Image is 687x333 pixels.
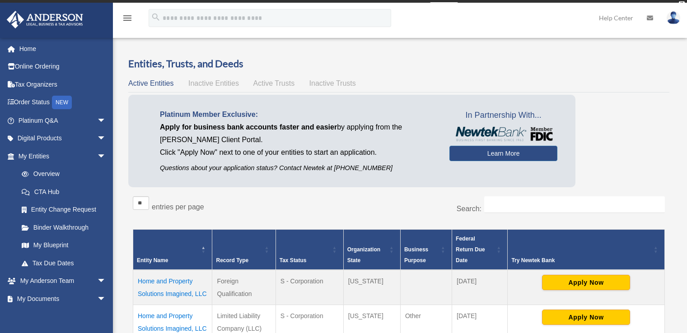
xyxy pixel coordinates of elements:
span: Inactive Entities [188,79,239,87]
button: Apply Now [542,310,630,325]
th: Organization State: Activate to sort [343,230,400,270]
a: Tax Organizers [6,75,120,93]
span: Active Trusts [253,79,295,87]
i: search [151,12,161,22]
a: Order StatusNEW [6,93,120,112]
td: S - Corporation [276,270,343,305]
a: Online Ordering [6,58,120,76]
span: In Partnership With... [449,108,557,123]
img: User Pic [667,11,680,24]
a: Overview [13,165,111,183]
th: Entity Name: Activate to invert sorting [133,230,212,270]
p: Click "Apply Now" next to one of your entities to start an application. [160,146,436,159]
span: Federal Return Due Date [456,236,485,264]
span: Entity Name [137,257,168,264]
a: menu [122,16,133,23]
th: Federal Return Due Date: Activate to sort [452,230,508,270]
h3: Entities, Trusts, and Deeds [128,57,669,71]
div: Try Newtek Bank [511,255,651,266]
span: arrow_drop_down [97,290,115,308]
td: Foreign Qualification [212,270,276,305]
img: NewtekBankLogoSM.png [454,127,553,141]
i: menu [122,13,133,23]
label: entries per page [152,203,204,211]
td: [US_STATE] [343,270,400,305]
a: Home [6,40,120,58]
div: Get a chance to win 6 months of Platinum for free just by filling out this [229,2,426,13]
button: Apply Now [542,275,630,290]
p: by applying from the [PERSON_NAME] Client Portal. [160,121,436,146]
a: My Blueprint [13,236,115,254]
span: arrow_drop_down [97,111,115,130]
div: close [679,1,685,7]
th: Business Purpose: Activate to sort [400,230,452,270]
span: Apply for business bank accounts faster and easier [160,123,337,131]
a: Platinum Q&Aarrow_drop_down [6,111,120,129]
a: survey [430,2,458,13]
label: Search: [457,205,481,213]
a: Tax Due Dates [13,254,115,272]
td: [DATE] [452,270,508,305]
a: Learn More [449,146,557,161]
span: Organization State [347,246,380,264]
a: My Documentsarrow_drop_down [6,290,120,308]
span: Active Entities [128,79,173,87]
div: NEW [52,96,72,109]
img: Anderson Advisors Platinum Portal [4,11,86,28]
a: Binder Walkthrough [13,218,115,236]
a: Entity Change Request [13,201,115,219]
a: CTA Hub [13,183,115,201]
span: arrow_drop_down [97,272,115,291]
a: Digital Productsarrow_drop_down [6,129,120,148]
span: arrow_drop_down [97,147,115,166]
td: Home and Property Solutions Imagined, LLC [133,270,212,305]
p: Platinum Member Exclusive: [160,108,436,121]
span: Business Purpose [404,246,428,264]
th: Record Type: Activate to sort [212,230,276,270]
a: My Entitiesarrow_drop_down [6,147,115,165]
span: Record Type [216,257,248,264]
a: My Anderson Teamarrow_drop_down [6,272,120,290]
th: Try Newtek Bank : Activate to sort [508,230,665,270]
th: Tax Status: Activate to sort [276,230,343,270]
span: arrow_drop_down [97,129,115,148]
p: Questions about your application status? Contact Newtek at [PHONE_NUMBER] [160,162,436,174]
span: Inactive Trusts [309,79,356,87]
span: Tax Status [280,257,307,264]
